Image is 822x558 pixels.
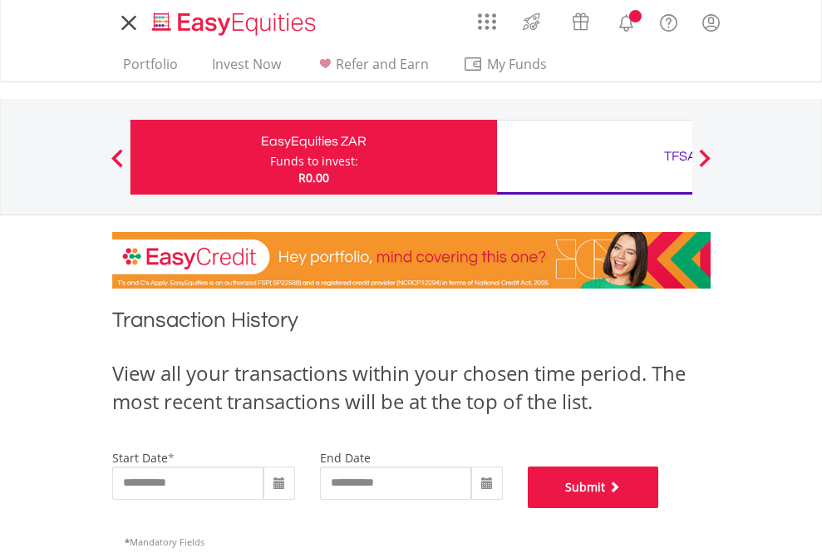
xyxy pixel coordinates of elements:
[308,56,436,81] a: Refer and Earn
[125,536,204,548] span: Mandatory Fields
[112,450,168,466] label: start date
[528,467,659,508] button: Submit
[298,170,329,185] span: R0.00
[688,157,721,174] button: Next
[112,359,711,417] div: View all your transactions within your chosen time period. The most recent transactions will be a...
[518,8,545,35] img: thrive-v2.svg
[320,450,371,466] label: end date
[467,4,507,31] a: AppsGrid
[140,130,487,153] div: EasyEquities ZAR
[112,305,711,343] h1: Transaction History
[556,4,605,35] a: Vouchers
[101,157,134,174] button: Previous
[270,153,358,170] div: Funds to invest:
[145,4,322,37] a: Home page
[116,56,185,81] a: Portfolio
[605,4,647,37] a: Notifications
[205,56,288,81] a: Invest Now
[463,53,572,75] span: My Funds
[336,55,429,73] span: Refer and Earn
[690,4,732,41] a: My Profile
[567,8,594,35] img: vouchers-v2.svg
[149,10,322,37] img: EasyEquities_Logo.png
[478,12,496,31] img: grid-menu-icon.svg
[112,232,711,289] img: EasyCredit Promotion Banner
[647,4,690,37] a: FAQ's and Support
